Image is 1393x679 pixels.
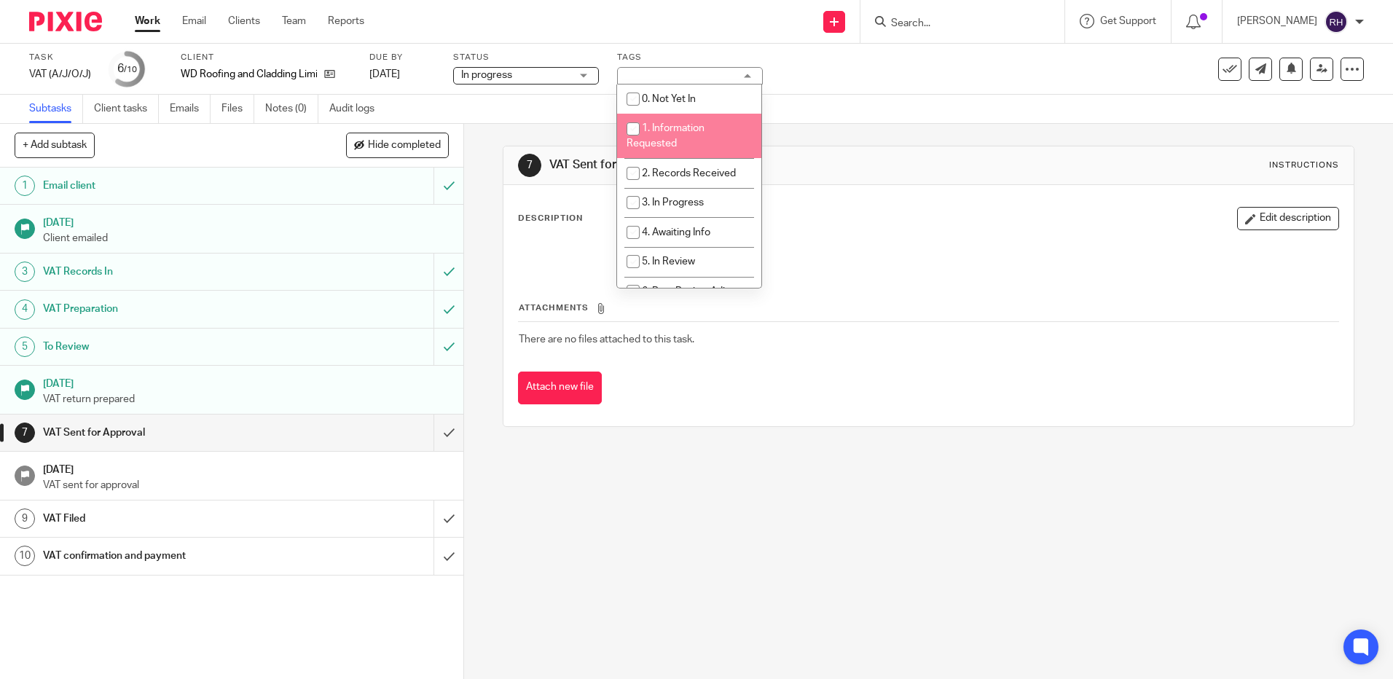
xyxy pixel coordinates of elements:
a: Emails [170,95,211,123]
button: Edit description [1237,207,1339,230]
a: Client tasks [94,95,159,123]
div: 7 [518,154,541,177]
div: VAT (A/J/O/J) [29,67,91,82]
span: There are no files attached to this task. [519,334,694,345]
a: Reports [328,14,364,28]
div: 5 [15,337,35,357]
span: 0. Not Yet In [642,94,696,104]
span: Attachments [519,304,589,312]
small: /10 [124,66,137,74]
h1: VAT Records In [43,261,294,283]
p: WD Roofing and Cladding Limited [181,67,317,82]
span: 4. Awaiting Info [642,227,710,238]
label: Task [29,52,91,63]
h1: Email client [43,175,294,197]
h1: [DATE] [43,212,450,230]
p: Description [518,213,583,224]
div: 1 [15,176,35,196]
div: 7 [15,423,35,443]
a: Clients [228,14,260,28]
span: 6. Post Review Adj [642,286,725,297]
h1: VAT Preparation [43,298,294,320]
a: Audit logs [329,95,385,123]
p: VAT sent for approval [43,478,450,492]
p: [PERSON_NAME] [1237,14,1317,28]
label: Client [181,52,351,63]
span: 1. Information Requested [627,123,705,149]
div: 10 [15,546,35,566]
div: 9 [15,509,35,529]
span: [DATE] [369,69,400,79]
button: Hide completed [346,133,449,157]
span: 2. Records Received [642,168,736,178]
input: Search [890,17,1021,31]
h1: VAT Filed [43,508,294,530]
div: 4 [15,299,35,320]
span: In progress [461,70,512,80]
label: Tags [617,52,763,63]
a: Notes (0) [265,95,318,123]
label: Status [453,52,599,63]
h1: To Review [43,336,294,358]
p: Client emailed [43,231,450,246]
img: Pixie [29,12,102,31]
label: Due by [369,52,435,63]
div: 6 [117,60,137,77]
a: Files [221,95,254,123]
div: Instructions [1269,160,1339,171]
span: Get Support [1100,16,1156,26]
h1: [DATE] [43,373,450,391]
h1: VAT Sent for Approval [43,422,294,444]
p: VAT return prepared [43,392,450,407]
span: 3. In Progress [642,197,704,208]
button: + Add subtask [15,133,95,157]
div: 3 [15,262,35,282]
a: Work [135,14,160,28]
a: Email [182,14,206,28]
button: Attach new file [518,372,602,404]
span: Hide completed [368,140,441,152]
a: Subtasks [29,95,83,123]
span: 5. In Review [642,256,695,267]
a: Team [282,14,306,28]
img: svg%3E [1325,10,1348,34]
h1: VAT Sent for Approval [549,157,960,173]
h1: [DATE] [43,459,450,477]
h1: VAT confirmation and payment [43,545,294,567]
